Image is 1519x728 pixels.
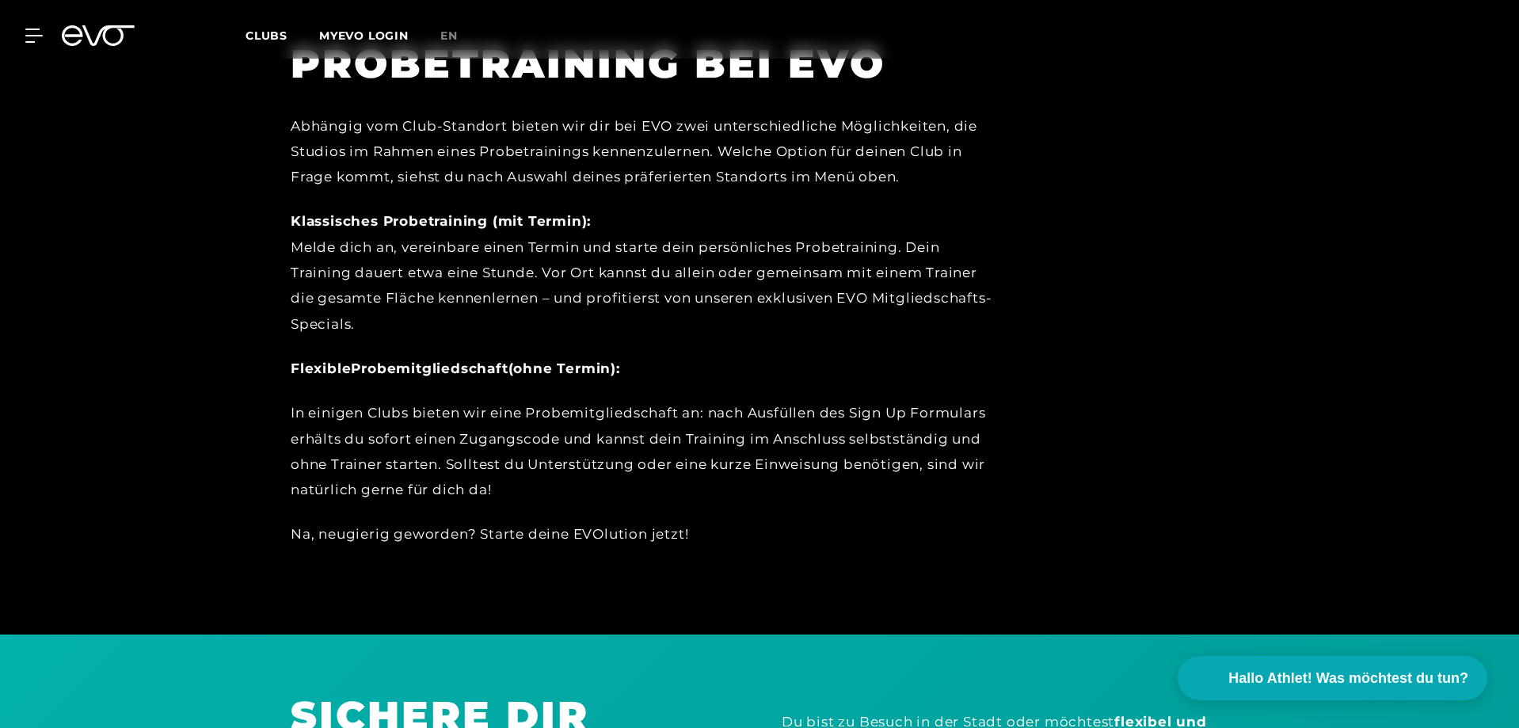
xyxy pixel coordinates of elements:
strong: Klassisches Probetraining (mit Termin): [291,213,591,229]
a: MYEVO LOGIN [319,29,409,43]
a: Clubs [246,28,319,43]
div: Melde dich an, vereinbare einen Termin und starte dein persönliches Probetraining. Dein Training ... [291,208,1003,336]
div: Na, neugierig geworden? Starte deine EVOlution jetzt! [291,521,1003,547]
div: In einigen Clubs bieten wir eine Probemitgliedschaft an: nach Ausfüllen des Sign Up Formulars erh... [291,400,1003,502]
a: en [440,27,477,45]
strong: (ohne Termin): [508,360,620,376]
strong: Probemitgliedschaft [351,360,508,376]
span: Clubs [246,29,287,43]
button: Hallo Athlet! Was möchtest du tun? [1178,656,1487,700]
span: en [440,29,458,43]
div: Abhängig vom Club-Standort bieten wir dir bei EVO zwei unterschiedliche Möglichkeiten, die Studio... [291,113,1003,190]
span: Hallo Athlet! Was möchtest du tun? [1228,668,1468,689]
strong: Flexible [291,360,351,376]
